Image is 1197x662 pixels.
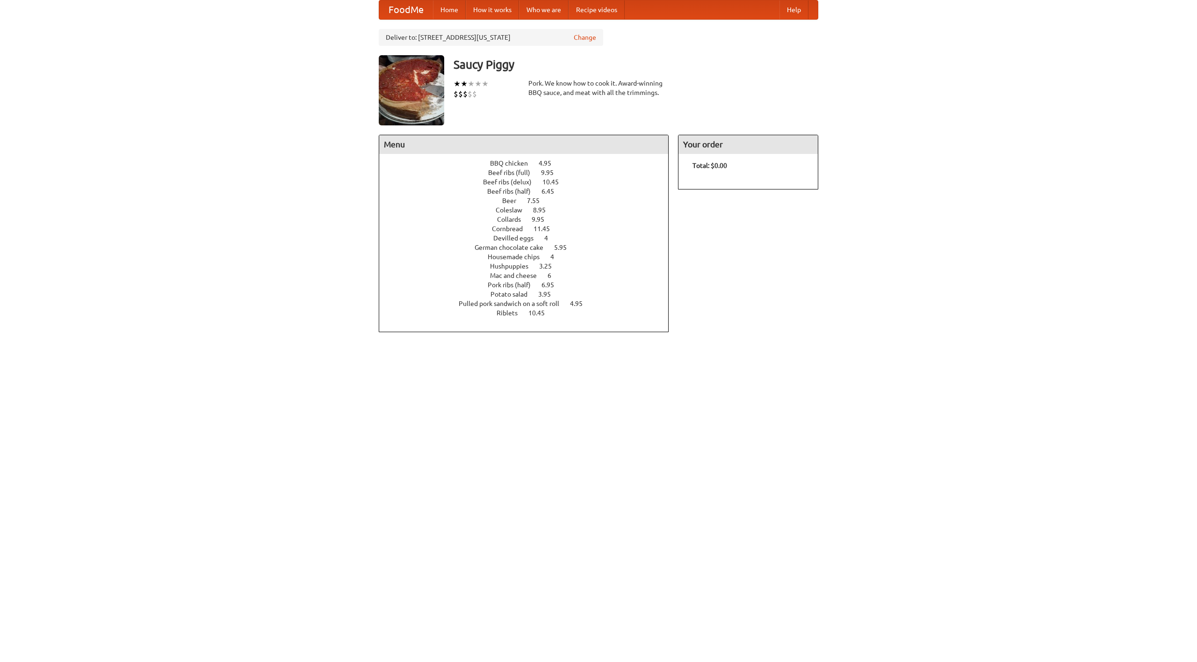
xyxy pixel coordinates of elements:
span: 4.95 [539,160,561,167]
h4: Your order [678,135,818,154]
h3: Saucy Piggy [454,55,818,74]
a: Cornbread 11.45 [492,225,567,233]
a: Home [433,0,466,19]
li: $ [458,89,463,99]
li: $ [454,89,458,99]
span: 8.95 [533,206,555,214]
a: Beef ribs (delux) 10.45 [483,178,576,186]
a: Beef ribs (half) 6.45 [487,188,571,195]
span: Pork ribs (half) [488,281,540,289]
span: 3.25 [539,262,561,270]
a: Mac and cheese 6 [490,272,569,279]
span: Hushpuppies [490,262,538,270]
a: FoodMe [379,0,433,19]
li: $ [472,89,477,99]
li: $ [463,89,468,99]
div: Deliver to: [STREET_ADDRESS][US_STATE] [379,29,603,46]
span: 6.45 [541,188,563,195]
li: $ [468,89,472,99]
a: German chocolate cake 5.95 [475,244,584,251]
span: Mac and cheese [490,272,546,279]
span: Beer [502,197,526,204]
span: Beef ribs (full) [488,169,540,176]
span: German chocolate cake [475,244,553,251]
span: Potato salad [490,291,537,298]
span: Pulled pork sandwich on a soft roll [459,300,569,307]
li: ★ [475,79,482,89]
span: Devilled eggs [493,234,543,242]
div: Pork. We know how to cook it. Award-winning BBQ sauce, and meat with all the trimmings. [528,79,669,97]
span: 4.95 [570,300,592,307]
a: How it works [466,0,519,19]
span: BBQ chicken [490,160,537,167]
span: 11.45 [534,225,559,233]
span: 3.95 [538,291,560,298]
a: Pork ribs (half) 6.95 [488,281,571,289]
span: 6 [548,272,561,279]
a: Who we are [519,0,569,19]
a: Pulled pork sandwich on a soft roll 4.95 [459,300,600,307]
a: Help [779,0,808,19]
a: Change [574,33,596,42]
span: 9.95 [532,216,554,223]
li: ★ [454,79,461,89]
li: ★ [482,79,489,89]
a: Riblets 10.45 [497,309,562,317]
a: Coleslaw 8.95 [496,206,563,214]
a: Beer 7.55 [502,197,557,204]
span: 5.95 [554,244,576,251]
li: ★ [461,79,468,89]
span: Collards [497,216,530,223]
span: 10.45 [542,178,568,186]
a: Potato salad 3.95 [490,291,568,298]
a: BBQ chicken 4.95 [490,160,569,167]
a: Devilled eggs 4 [493,234,565,242]
span: 7.55 [527,197,549,204]
a: Hushpuppies 3.25 [490,262,569,270]
li: ★ [468,79,475,89]
h4: Menu [379,135,668,154]
a: Beef ribs (full) 9.95 [488,169,571,176]
span: 4 [550,253,563,261]
img: angular.jpg [379,55,444,125]
a: Recipe videos [569,0,625,19]
span: Housemade chips [488,253,549,261]
a: Housemade chips 4 [488,253,571,261]
span: 6.95 [541,281,563,289]
span: Beef ribs (half) [487,188,540,195]
span: Coleslaw [496,206,532,214]
b: Total: $0.00 [692,162,727,169]
span: 9.95 [541,169,563,176]
span: Beef ribs (delux) [483,178,541,186]
span: Riblets [497,309,527,317]
span: 10.45 [528,309,554,317]
span: Cornbread [492,225,532,233]
a: Collards 9.95 [497,216,562,223]
span: 4 [544,234,557,242]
